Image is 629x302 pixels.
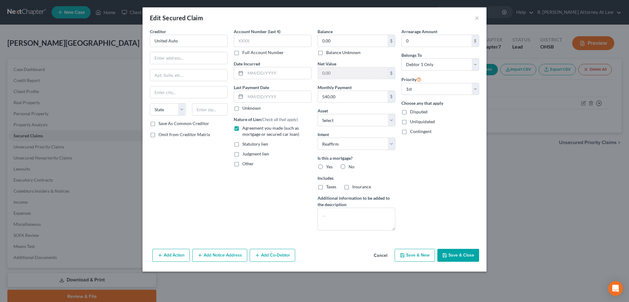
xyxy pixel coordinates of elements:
input: 0.00 [318,35,388,47]
span: Yes [326,164,333,169]
input: Search creditor by name... [150,35,228,47]
button: × [475,14,479,22]
label: Save As Common Creditor [158,120,209,127]
label: Unknown [242,105,261,111]
label: Net Value [318,61,336,67]
span: Creditor [150,29,166,34]
label: Choose any that apply [401,100,479,106]
input: MM/DD/YYYY [245,91,311,103]
label: Is this a mortgage? [318,155,395,161]
span: Unliquidated [410,119,435,124]
button: Save & Close [437,249,479,262]
input: Enter address... [150,52,227,64]
div: Open Intercom Messenger [608,281,623,296]
label: Balance Unknown [326,49,361,56]
input: MM/DD/YYYY [245,67,311,79]
span: Taxes [326,184,336,189]
button: Save & New [395,249,435,262]
span: Statutory lien [242,141,268,147]
input: 0.00 [402,35,471,47]
div: $ [388,91,395,103]
button: Add Co-Debtor [250,249,295,262]
input: 0.00 [318,91,388,103]
div: $ [388,35,395,47]
input: XXXX [234,35,311,47]
label: Account Number (last 4) [234,28,280,35]
span: Omit from Creditor Matrix [158,132,210,137]
input: Enter zip... [192,103,228,116]
label: Full Account Number [242,49,284,56]
div: Edit Secured Claim [150,14,203,22]
label: Monthly Payment [318,84,352,91]
span: Contingent [410,129,432,134]
span: No [349,164,354,169]
input: 0.00 [318,67,388,79]
button: Add Notice Address [192,249,247,262]
span: Disputed [410,109,428,114]
div: $ [388,67,395,79]
span: Agreement you made (such as mortgage or secured car loan) [242,125,299,137]
input: Apt, Suite, etc... [150,69,227,81]
label: Date Incurred [234,61,260,67]
label: Intent [318,131,329,138]
span: Asset [318,108,328,113]
label: Priority [401,76,421,83]
label: Nature of Lien [234,116,298,123]
label: Includes [318,175,395,181]
span: Insurance [352,184,371,189]
input: Enter city... [150,86,227,98]
span: Judgment lien [242,151,269,156]
label: Last Payment Date [234,84,269,91]
span: Other [242,161,254,166]
label: Additional information to be added to the description [318,195,395,208]
button: Cancel [369,249,392,262]
span: Belongs To [401,53,422,58]
button: Add Action [152,249,190,262]
span: (Check all that apply) [261,117,298,122]
label: Arrearage Amount [401,28,437,35]
label: Balance [318,28,333,35]
div: $ [471,35,479,47]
